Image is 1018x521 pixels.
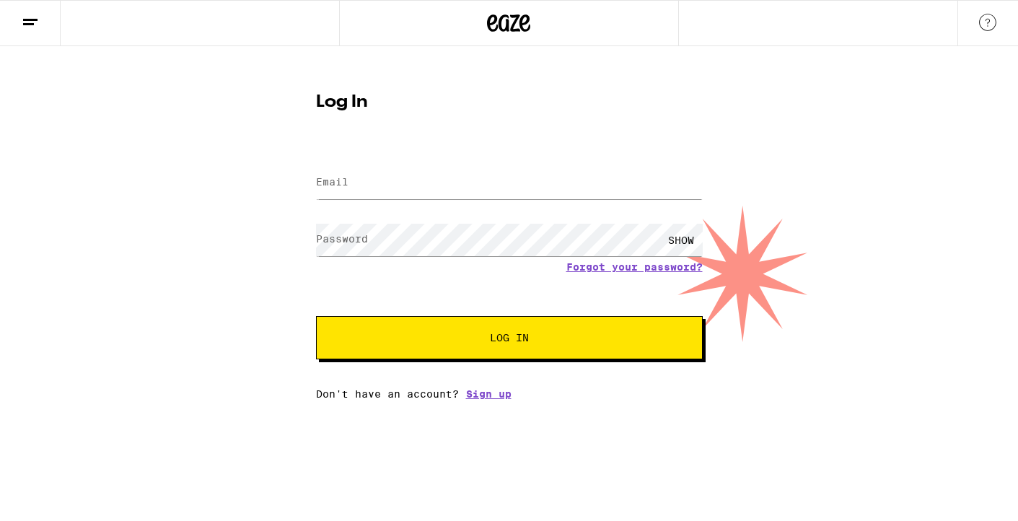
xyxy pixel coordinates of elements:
[316,167,703,199] input: Email
[316,388,703,400] div: Don't have an account?
[316,176,348,188] label: Email
[659,224,703,256] div: SHOW
[466,388,512,400] a: Sign up
[316,316,703,359] button: Log In
[316,233,368,245] label: Password
[566,261,703,273] a: Forgot your password?
[9,10,104,22] span: Hi. Need any help?
[490,333,529,343] span: Log In
[316,94,703,111] h1: Log In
